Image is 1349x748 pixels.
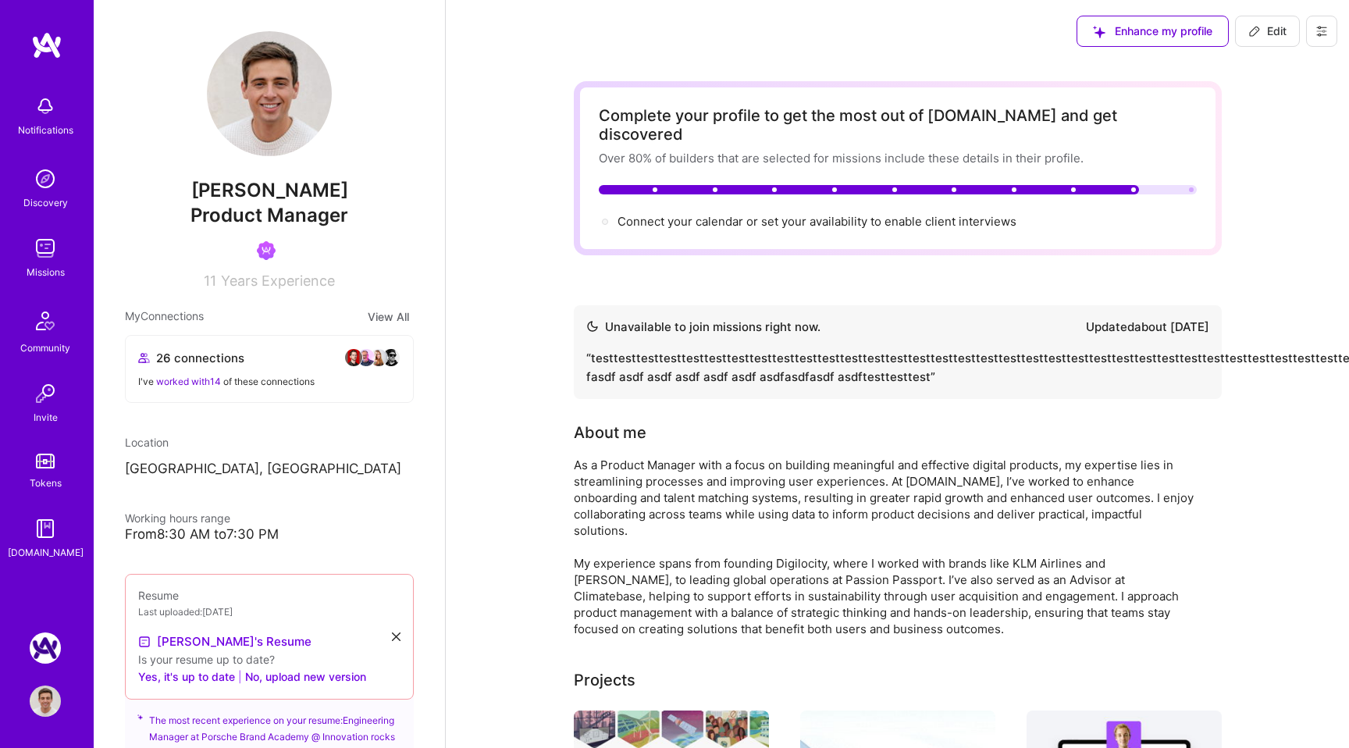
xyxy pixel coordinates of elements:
div: Complete your profile to get the most out of [DOMAIN_NAME] and get discovered [599,106,1197,144]
div: Location [125,434,414,451]
span: worked with 14 [156,376,221,387]
div: I've of these connections [138,373,400,390]
div: Over 80% of builders that are selected for missions include these details in their profile. [599,150,1197,166]
div: Is your resume up to date? [138,651,400,668]
span: Enhance my profile [1093,23,1212,39]
span: [PERSON_NAME] [125,179,414,202]
span: 11 [204,272,216,289]
img: Been on Mission [257,241,276,260]
div: Last uploaded: [DATE] [138,604,400,620]
div: Tokens [30,475,62,491]
div: Missions [27,264,65,280]
img: User Avatar [30,686,61,717]
p: [GEOGRAPHIC_DATA], [GEOGRAPHIC_DATA] [125,460,414,479]
button: View All [363,308,414,326]
div: From 8:30 AM to 7:30 PM [125,526,414,543]
a: A.Team: Google Calendar Integration Testing [26,632,65,664]
button: Enhance my profile [1077,16,1229,47]
img: Invite [30,378,61,409]
span: Years Experience [221,272,335,289]
span: Connect your calendar or set your availability to enable client interviews [618,214,1016,229]
span: Working hours range [125,511,230,525]
span: Product Manager [190,204,348,226]
span: 26 connections [156,350,244,366]
img: A.Team: Google Calendar Integration Testing [30,632,61,664]
div: About me [574,421,646,444]
a: User Avatar [26,686,65,717]
button: Edit [1235,16,1300,47]
img: Community [27,302,64,340]
img: avatar [344,348,363,367]
div: Invite [34,409,58,426]
a: [PERSON_NAME]'s Resume [138,632,311,651]
img: Resume [138,636,151,648]
img: guide book [30,513,61,544]
div: Community [20,340,70,356]
i: icon Close [392,632,400,641]
span: Resume [138,589,179,602]
img: Availability [586,320,599,333]
button: 26 connectionsavataravataravataravatarI've worked with14 of these connections [125,335,414,403]
button: Yes, it's up to date [138,668,235,686]
i: icon SuggestedTeams [137,712,143,723]
div: Updated about [DATE] [1086,318,1209,337]
div: Discovery [23,194,68,211]
img: avatar [357,348,376,367]
span: | [238,668,242,685]
div: Notifications [18,122,73,138]
img: avatar [369,348,388,367]
button: No, upload new version [245,668,366,686]
div: Projects [574,668,635,692]
span: Edit [1248,23,1287,39]
img: bell [30,91,61,122]
img: User Avatar [207,31,332,156]
img: logo [31,31,62,59]
div: Unavailable to join missions right now. [586,318,820,337]
div: As a Product Manager with a focus on building meaningful and effective digital products, my exper... [574,457,1198,637]
i: icon SuggestedTeams [1093,26,1105,38]
img: avatar [382,348,400,367]
span: My Connections [125,308,204,326]
img: teamwork [30,233,61,264]
div: “ testtesttesttesttesttesttesttesttesttesttesttesttesttesttesttesttesttesttesttesttesttesttesttes... [586,349,1209,386]
img: tokens [36,454,55,468]
i: icon Collaborator [138,352,150,364]
div: [DOMAIN_NAME] [8,544,84,561]
img: discovery [30,163,61,194]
